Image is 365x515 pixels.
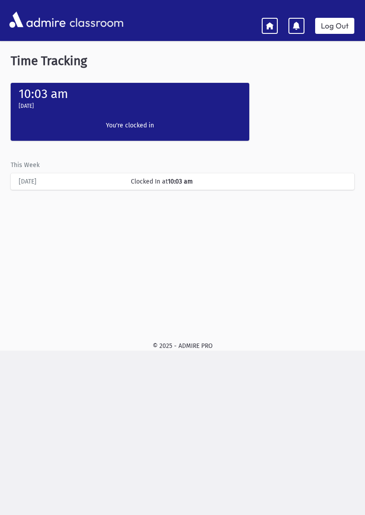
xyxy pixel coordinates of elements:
div: © 2025 - ADMIRE PRO [7,341,358,351]
div: [DATE] [14,177,126,186]
b: 10:03 am [168,178,193,185]
img: AdmirePro [7,9,68,30]
div: Clocked In at [126,177,351,186]
label: [DATE] [19,102,34,110]
a: Log Out [315,18,354,34]
label: This Week [11,160,40,170]
label: You're clocked in [77,121,183,130]
label: 10:03 am [19,86,68,101]
span: classroom [68,8,124,32]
